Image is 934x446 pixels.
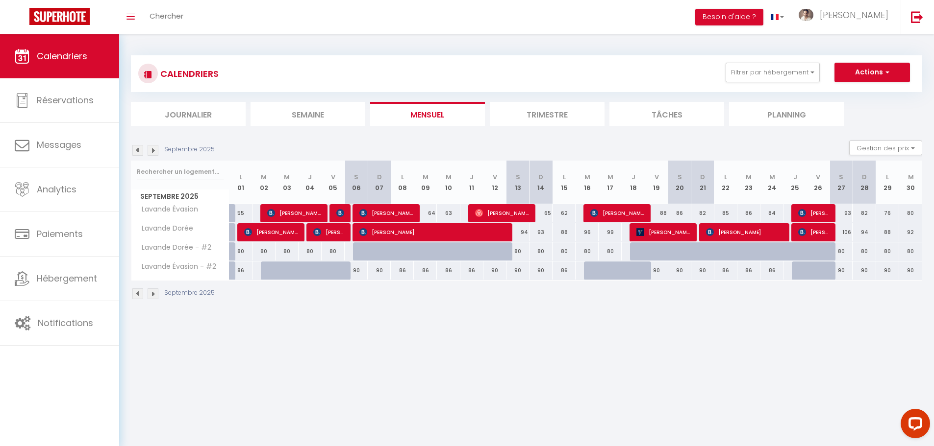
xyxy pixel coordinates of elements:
[706,223,783,241] span: [PERSON_NAME]
[37,50,87,62] span: Calendriers
[737,161,760,204] th: 23
[691,204,714,222] div: 82
[760,161,783,204] th: 24
[853,242,876,260] div: 80
[714,204,737,222] div: 85
[636,223,690,241] span: [PERSON_NAME]
[377,172,382,182] abbr: D
[899,161,922,204] th: 30
[899,261,922,280] div: 90
[599,223,622,241] div: 99
[437,161,460,204] th: 10
[368,161,391,204] th: 07
[229,261,252,280] div: 86
[760,204,783,222] div: 84
[553,204,576,222] div: 62
[322,161,345,204] th: 05
[368,261,391,280] div: 90
[506,242,530,260] div: 80
[131,102,246,126] li: Journalier
[345,261,368,280] div: 90
[414,161,437,204] th: 09
[700,172,705,182] abbr: D
[336,204,344,222] span: [PERSON_NAME]
[530,161,553,204] th: 14
[655,172,659,182] abbr: V
[460,161,483,204] th: 11
[252,161,276,204] th: 02
[493,172,497,182] abbr: V
[490,102,605,126] li: Trimestre
[584,172,590,182] abbr: M
[423,172,429,182] abbr: M
[553,161,576,204] th: 15
[229,204,252,222] div: 55
[899,204,922,222] div: 80
[714,161,737,204] th: 22
[830,261,853,280] div: 90
[645,204,668,222] div: 88
[737,204,760,222] div: 86
[599,242,622,260] div: 80
[313,223,344,241] span: [PERSON_NAME]
[133,242,214,253] span: Lavande Dorée - #2
[876,242,899,260] div: 80
[563,172,566,182] abbr: L
[886,172,889,182] abbr: L
[37,272,97,284] span: Hébergement
[876,223,899,241] div: 88
[506,223,530,241] div: 94
[576,161,599,204] th: 16
[830,204,853,222] div: 93
[691,261,714,280] div: 90
[516,172,520,182] abbr: S
[908,172,914,182] abbr: M
[401,172,404,182] abbr: L
[354,172,358,182] abbr: S
[830,223,853,241] div: 106
[252,242,276,260] div: 80
[158,63,219,85] h3: CALENDRIERS
[446,172,452,182] abbr: M
[839,172,843,182] abbr: S
[530,242,553,260] div: 80
[164,145,215,154] p: Septembre 2025
[251,102,365,126] li: Semaine
[769,172,775,182] abbr: M
[244,223,298,241] span: [PERSON_NAME]
[724,172,727,182] abbr: L
[553,223,576,241] div: 88
[576,242,599,260] div: 80
[137,163,224,181] input: Rechercher un logement...
[820,9,888,21] span: [PERSON_NAME]
[470,172,474,182] abbr: J
[284,172,290,182] abbr: M
[668,204,691,222] div: 86
[783,161,807,204] th: 25
[746,172,752,182] abbr: M
[678,172,682,182] abbr: S
[308,172,312,182] abbr: J
[798,204,829,222] span: [PERSON_NAME]
[483,161,506,204] th: 12
[133,261,219,272] span: Lavande Évasion - #2
[37,228,83,240] span: Paiements
[607,172,613,182] abbr: M
[899,223,922,241] div: 92
[229,161,252,204] th: 01
[793,172,797,182] abbr: J
[862,172,867,182] abbr: D
[414,261,437,280] div: 86
[37,183,76,195] span: Analytics
[131,189,229,204] span: Septembre 2025
[590,204,644,222] span: [PERSON_NAME]
[133,223,196,234] span: Lavande Dorée
[911,11,923,23] img: logout
[899,242,922,260] div: 80
[726,63,820,82] button: Filtrer par hébergement
[737,261,760,280] div: 86
[164,288,215,298] p: Septembre 2025
[460,261,483,280] div: 86
[876,261,899,280] div: 90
